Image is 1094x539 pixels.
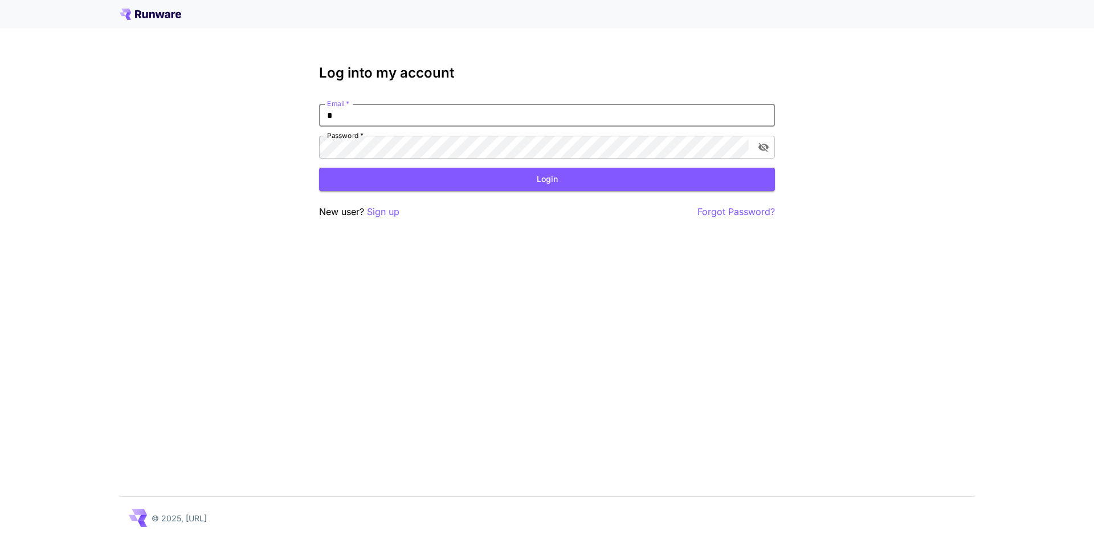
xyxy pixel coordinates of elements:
[152,512,207,524] p: © 2025, [URL]
[319,65,775,81] h3: Log into my account
[319,205,399,219] p: New user?
[319,168,775,191] button: Login
[367,205,399,219] button: Sign up
[753,137,774,157] button: toggle password visibility
[327,99,349,108] label: Email
[327,131,364,140] label: Password
[697,205,775,219] button: Forgot Password?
